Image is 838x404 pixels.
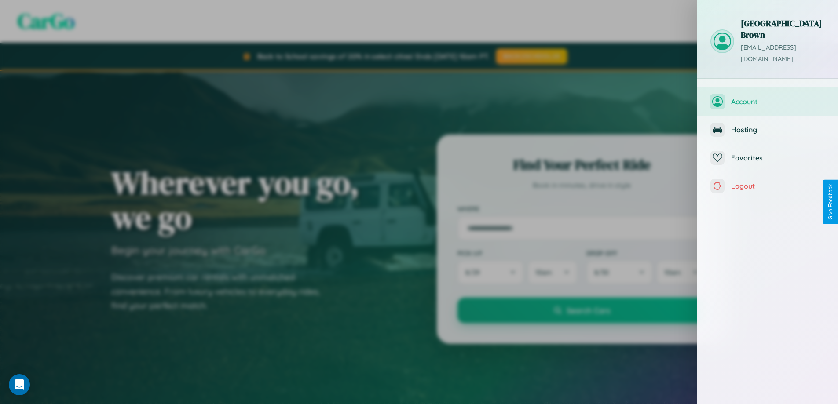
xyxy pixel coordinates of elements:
button: Account [697,87,838,116]
span: Favorites [731,153,825,162]
button: Hosting [697,116,838,144]
button: Favorites [697,144,838,172]
h3: [GEOGRAPHIC_DATA] Brown [741,18,825,40]
span: Account [731,97,825,106]
span: Hosting [731,125,825,134]
div: Give Feedback [827,184,834,220]
button: Logout [697,172,838,200]
span: Logout [731,182,825,190]
div: Open Intercom Messenger [9,374,30,395]
p: [EMAIL_ADDRESS][DOMAIN_NAME] [741,42,825,65]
